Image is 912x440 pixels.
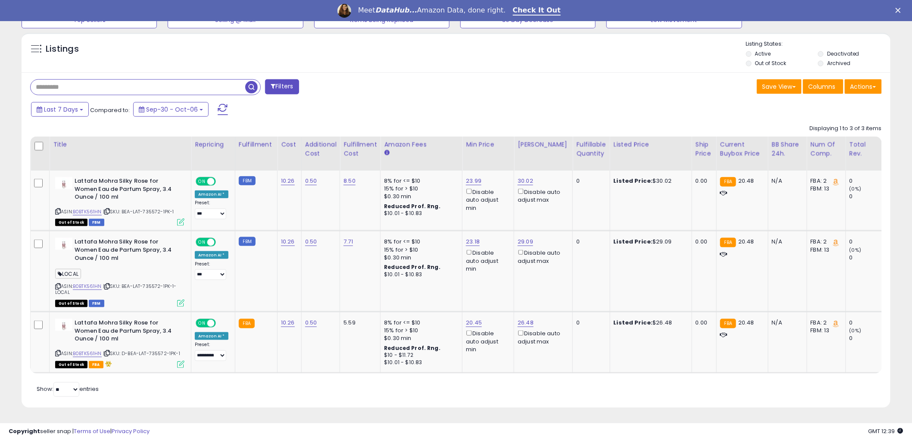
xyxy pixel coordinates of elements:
[215,239,228,246] span: OFF
[811,246,839,254] div: FBM: 13
[850,254,884,262] div: 0
[811,185,839,193] div: FBM: 13
[576,140,606,158] div: Fulfillable Quantity
[75,319,179,345] b: Lattafa Mohra Silky Rose for Women Eau de Parfum Spray, 3.4 Ounce / 100 ml
[197,239,207,246] span: ON
[89,361,103,368] span: FBA
[55,361,87,368] span: All listings that are currently out of stock and unavailable for purchase on Amazon
[811,140,842,158] div: Num of Comp.
[384,246,456,254] div: 15% for > $10
[384,271,456,278] div: $10.01 - $10.83
[466,140,510,149] div: Min Price
[75,177,179,203] b: Lattafa Mohra Silky Rose for Women Eau de Parfum Spray, 3.4 Ounce / 100 ml
[73,350,102,357] a: B0BTK561HN
[614,318,653,327] b: Listed Price:
[55,319,184,367] div: ASIN:
[850,319,884,327] div: 0
[384,334,456,342] div: $0.30 min
[73,283,102,290] a: B0BTK561HN
[344,140,377,158] div: Fulfillment Cost
[850,193,884,200] div: 0
[518,187,566,204] div: Disable auto adjust max
[384,344,440,352] b: Reduced Prof. Rng.
[74,427,110,435] a: Terms of Use
[55,219,87,226] span: All listings that are currently out of stock and unavailable for purchase on Amazon
[384,359,456,366] div: $10.01 - $10.83
[850,185,862,192] small: (0%)
[614,177,685,185] div: $30.02
[738,237,754,246] span: 20.48
[195,332,228,340] div: Amazon AI *
[384,177,456,185] div: 8% for <= $10
[850,327,862,334] small: (0%)
[337,4,351,18] img: Profile image for Georgie
[281,318,295,327] a: 10.26
[518,177,533,185] a: 30.02
[811,177,839,185] div: FBA: 2
[850,238,884,246] div: 0
[850,177,884,185] div: 0
[696,140,713,158] div: Ship Price
[868,427,903,435] span: 2025-10-14 12:39 GMT
[772,177,800,185] div: N/A
[720,238,736,247] small: FBA
[811,319,839,327] div: FBA: 2
[738,177,754,185] span: 20.48
[896,8,904,13] div: Close
[384,149,389,157] small: Amazon Fees.
[75,238,179,264] b: Lattafa Mohra Silky Rose for Women Eau de Parfum Spray, 3.4 Ounce / 100 ml
[37,385,99,393] span: Show: entries
[384,319,456,327] div: 8% for <= $10
[810,125,882,133] div: Displaying 1 to 3 of 3 items
[466,248,507,273] div: Disable auto adjust min
[265,79,299,94] button: Filters
[281,177,295,185] a: 10.26
[827,59,850,67] label: Archived
[757,79,802,94] button: Save View
[513,6,561,16] a: Check It Out
[103,208,174,215] span: | SKU: BEA-LAT-735572-1PK-1
[518,140,569,149] div: [PERSON_NAME]
[31,102,89,117] button: Last 7 Days
[89,300,104,307] span: FBM
[720,140,765,158] div: Current Buybox Price
[384,254,456,262] div: $0.30 min
[133,102,209,117] button: Sep-30 - Oct-06
[466,177,481,185] a: 23.99
[55,283,177,296] span: | SKU: BEA-LAT-735572-1PK-1-LOCAL
[305,237,317,246] a: 0.50
[195,190,228,198] div: Amazon AI *
[281,237,295,246] a: 10.26
[720,177,736,187] small: FBA
[195,261,228,281] div: Preset:
[89,219,104,226] span: FBM
[90,106,130,114] span: Compared to:
[614,237,653,246] b: Listed Price:
[103,361,112,367] i: hazardous material
[112,427,150,435] a: Privacy Policy
[518,329,566,346] div: Disable auto adjust max
[55,238,184,306] div: ASIN:
[466,329,507,353] div: Disable auto adjust min
[305,318,317,327] a: 0.50
[375,6,417,14] i: DataHub...
[344,177,356,185] a: 8.50
[239,319,255,328] small: FBA
[466,318,482,327] a: 20.45
[466,187,507,212] div: Disable auto adjust min
[239,237,256,246] small: FBM
[772,238,800,246] div: N/A
[344,319,374,327] div: 5.59
[850,334,884,342] div: 0
[384,210,456,217] div: $10.01 - $10.83
[195,342,228,361] div: Preset:
[746,40,890,48] p: Listing States:
[239,176,256,185] small: FBM
[811,327,839,334] div: FBM: 13
[197,178,207,185] span: ON
[696,238,710,246] div: 0.00
[55,269,81,279] span: LOCAL
[384,327,456,334] div: 15% for > $10
[384,263,440,271] b: Reduced Prof. Rng.
[358,6,506,15] div: Meet Amazon Data, done right.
